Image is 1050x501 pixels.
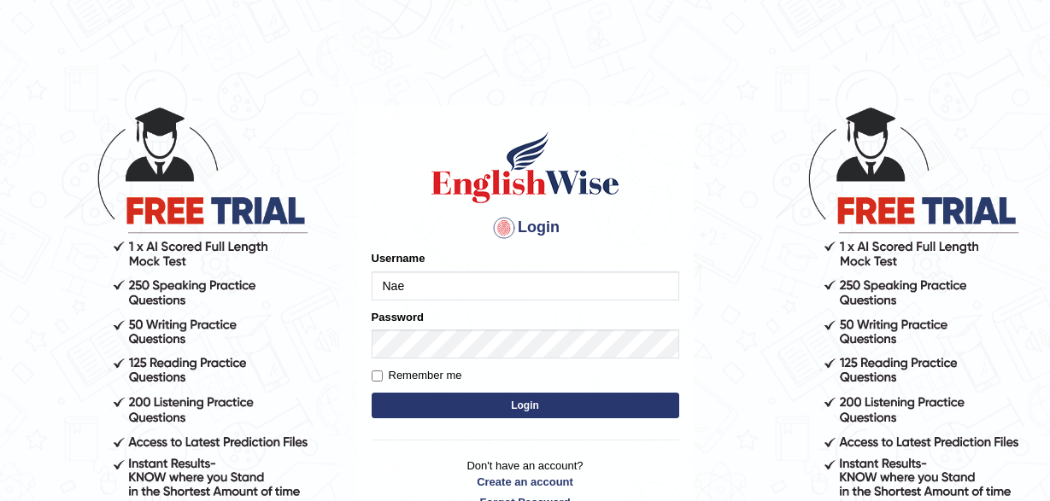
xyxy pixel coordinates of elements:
[372,474,679,490] a: Create an account
[372,367,462,384] label: Remember me
[372,309,424,325] label: Password
[372,393,679,418] button: Login
[428,129,623,206] img: Logo of English Wise sign in for intelligent practice with AI
[372,214,679,242] h4: Login
[372,370,383,382] input: Remember me
[372,250,425,266] label: Username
